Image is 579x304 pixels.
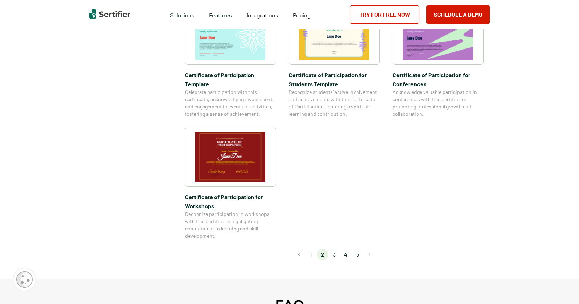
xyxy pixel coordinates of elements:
[289,88,380,118] span: Recognize students’ active involvement and achievements with this Certificate of Participation, f...
[289,70,380,88] span: Certificate of Participation for Students​ Template
[393,70,484,88] span: Certificate of Participation for Conference​s
[195,132,266,182] img: Certificate of Participation​ for Workshops
[328,249,340,260] li: page 3
[209,10,232,19] span: Features
[185,5,276,118] a: Certificate of Participation TemplateCertificate of Participation TemplateCelebrate participation...
[543,269,579,304] iframe: Chat Widget
[185,192,276,210] span: Certificate of Participation​ for Workshops
[247,10,278,19] a: Integrations
[185,127,276,240] a: Certificate of Participation​ for WorkshopsCertificate of Participation​ for WorkshopsRecognize p...
[393,5,484,118] a: Certificate of Participation for Conference​sCertificate of Participation for Conference​sAcknowl...
[340,249,352,260] li: page 4
[426,5,490,24] button: Schedule a Demo
[185,210,276,240] span: Recognize participation in workshops with this certificate, highlighting commitment to learning a...
[247,12,278,19] span: Integrations
[294,249,305,260] button: Go to previous page
[305,249,317,260] li: page 1
[293,12,311,19] span: Pricing
[89,9,130,19] img: Sertifier | Digital Credentialing Platform
[393,88,484,118] span: Acknowledge valuable participation in conferences with this certificate, promoting professional g...
[170,10,194,19] span: Solutions
[195,10,266,60] img: Certificate of Participation Template
[185,88,276,118] span: Celebrate participation with this certificate, acknowledging involvement and engagement in events...
[317,249,328,260] li: page 2
[299,10,370,60] img: Certificate of Participation for Students​ Template
[289,5,380,118] a: Certificate of Participation for Students​ TemplateCertificate of Participation for Students​ Tem...
[293,10,311,19] a: Pricing
[185,70,276,88] span: Certificate of Participation Template
[352,249,363,260] li: page 5
[403,10,473,60] img: Certificate of Participation for Conference​s
[16,271,33,288] img: Cookie Popup Icon
[363,249,375,260] button: Go to next page
[350,5,419,24] a: Try for Free Now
